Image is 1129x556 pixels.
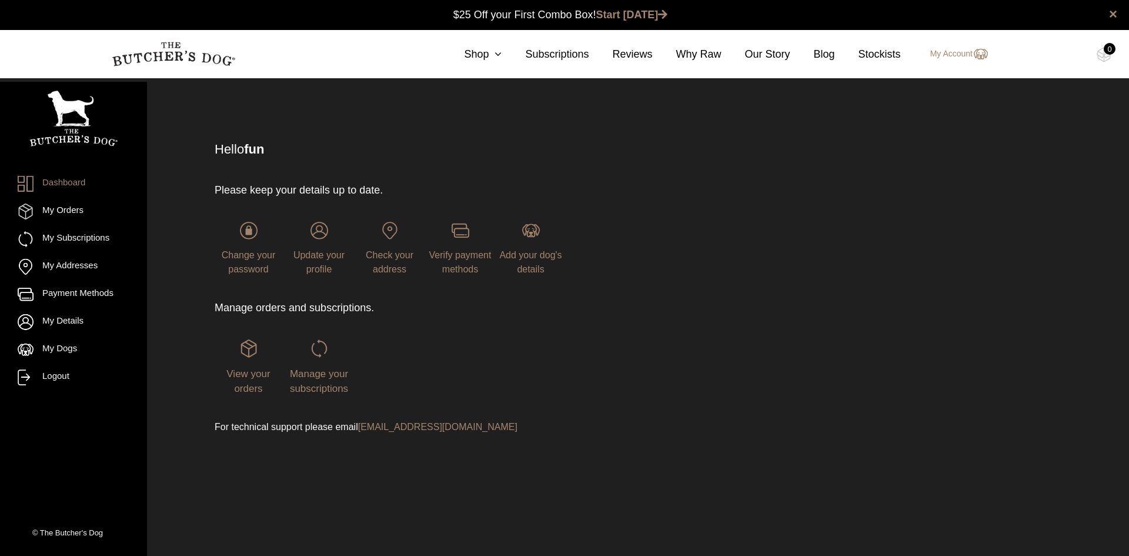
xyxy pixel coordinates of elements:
[285,222,353,274] a: Update your profile
[426,222,494,274] a: Verify payment methods
[215,420,710,434] p: For technical support please email
[215,222,282,274] a: Change your password
[310,222,328,239] img: login-TBD_Profile.png
[215,182,710,198] p: Please keep your details up to date.
[356,222,423,274] a: Check your address
[653,46,722,62] a: Why Raw
[240,339,258,357] img: login-TBD_Orders.png
[835,46,901,62] a: Stockists
[18,259,129,275] a: My Addresses
[18,342,129,358] a: My Dogs
[1104,43,1115,55] div: 0
[215,139,986,159] p: Hello
[215,300,710,316] p: Manage orders and subscriptions.
[222,250,276,274] span: Change your password
[596,9,668,21] a: Start [DATE]
[226,368,270,395] span: View your orders
[18,287,129,302] a: Payment Methods
[452,222,469,239] img: login-TBD_Payments.png
[502,46,589,62] a: Subscriptions
[722,46,790,62] a: Our Story
[18,176,129,192] a: Dashboard
[18,231,129,247] a: My Subscriptions
[18,369,129,385] a: Logout
[589,46,652,62] a: Reviews
[310,339,328,357] img: login-TBD_Subscriptions.png
[29,91,118,147] img: TBD_Portrait_Logo_White.png
[499,250,562,274] span: Add your dog's details
[215,339,282,394] a: View your orders
[290,368,348,395] span: Manage your subscriptions
[244,142,264,157] strong: fun
[1097,47,1111,62] img: TBD_Cart-Empty.png
[18,204,129,219] a: My Orders
[358,422,517,432] a: [EMAIL_ADDRESS][DOMAIN_NAME]
[293,250,345,274] span: Update your profile
[18,314,129,330] a: My Details
[366,250,413,274] span: Check your address
[1109,7,1117,21] a: close
[240,222,258,239] img: login-TBD_Password.png
[522,222,540,239] img: login-TBD_Dog.png
[285,339,353,394] a: Manage your subscriptions
[790,46,835,62] a: Blog
[918,47,988,61] a: My Account
[440,46,502,62] a: Shop
[381,222,399,239] img: login-TBD_Address.png
[429,250,492,274] span: Verify payment methods
[497,222,564,274] a: Add your dog's details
